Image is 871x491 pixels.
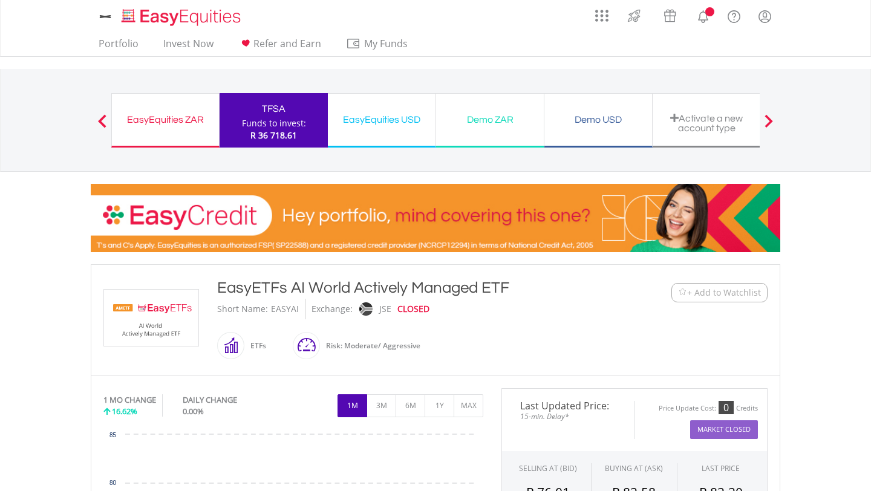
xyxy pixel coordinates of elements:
div: LAST PRICE [702,463,740,473]
span: 16.62% [112,406,137,417]
a: AppsGrid [587,3,616,22]
div: Credits [736,404,758,413]
div: Risk: Moderate/ Aggressive [320,331,420,360]
a: FAQ's and Support [719,3,749,27]
a: Home page [117,3,246,27]
div: EasyEquities USD [335,111,428,128]
div: EasyEquities ZAR [119,111,212,128]
div: Price Update Cost: [659,404,716,413]
button: 1M [338,394,367,417]
div: SELLING AT (BID) [519,463,577,473]
div: 0 [719,401,734,414]
a: Vouchers [652,3,688,25]
div: JSE [379,299,391,319]
div: DAILY CHANGE [183,394,278,406]
div: Demo ZAR [443,111,537,128]
img: EasyEquities_Logo.png [119,7,246,27]
div: Demo USD [552,111,645,128]
a: Refer and Earn [233,37,326,56]
div: Exchange: [312,299,353,319]
a: Invest Now [158,37,218,56]
div: EASYAI [271,299,299,319]
span: + Add to Watchlist [687,287,761,299]
a: My Profile [749,3,780,30]
button: 1Y [425,394,454,417]
div: Short Name: [217,299,268,319]
span: My Funds [346,36,425,51]
a: Portfolio [94,37,143,56]
img: jse.png [359,302,373,316]
a: Notifications [688,3,719,27]
button: Market Closed [690,420,758,439]
span: 15-min. Delay* [511,411,625,422]
img: TFSA.EASYAI.png [106,290,197,346]
img: thrive-v2.svg [624,6,644,25]
img: Watchlist [678,288,687,297]
img: EasyCredit Promotion Banner [91,184,780,252]
img: grid-menu-icon.svg [595,9,608,22]
button: MAX [454,394,483,417]
div: CLOSED [397,299,429,319]
div: Activate a new account type [660,113,753,133]
div: 1 MO CHANGE [103,394,156,406]
button: Watchlist + Add to Watchlist [671,283,768,302]
div: Funds to invest: [242,117,306,129]
button: 3M [367,394,396,417]
span: Last Updated Price: [511,401,625,411]
span: BUYING AT (ASK) [605,463,663,473]
img: vouchers-v2.svg [660,6,680,25]
span: Refer and Earn [253,37,321,50]
div: ETFs [244,331,266,360]
div: TFSA [227,100,321,117]
div: EasyETFs AI World Actively Managed ETF [217,277,597,299]
text: 80 [109,480,117,486]
text: 85 [109,432,117,438]
button: 6M [396,394,425,417]
span: 0.00% [183,406,204,417]
span: R 36 718.61 [250,129,297,141]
